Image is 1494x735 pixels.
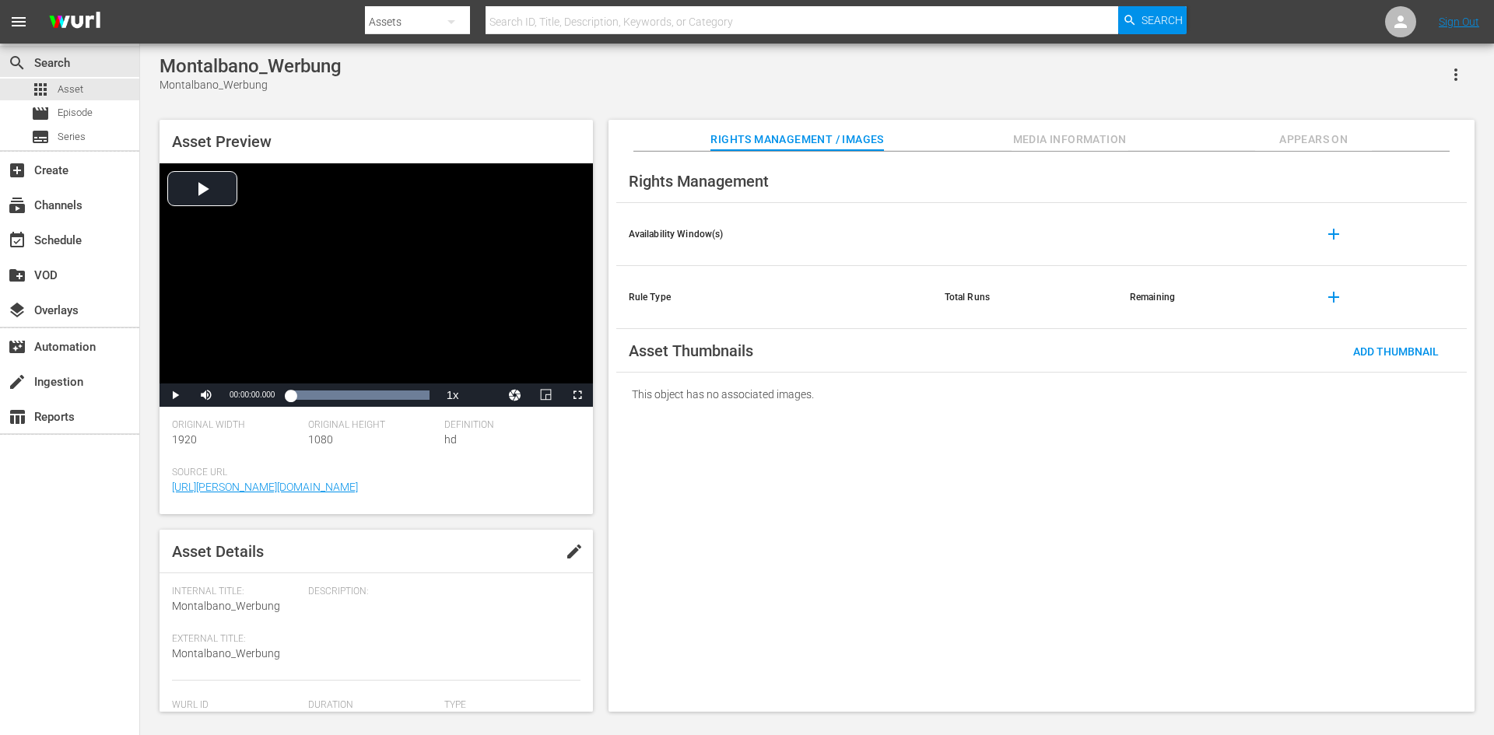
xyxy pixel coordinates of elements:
span: Rights Management / Images [710,130,883,149]
span: Asset Details [172,542,264,561]
span: menu [9,12,28,31]
span: Original Height [308,419,437,432]
div: Progress Bar [290,390,429,400]
span: Asset [58,82,83,97]
button: Add Thumbnail [1341,337,1451,365]
span: 1080 [308,433,333,446]
span: add [1324,288,1343,306]
span: add [1324,225,1343,243]
button: Fullscreen [562,383,593,407]
a: [URL][PERSON_NAME][DOMAIN_NAME] [172,481,358,493]
span: Ingestion [8,373,26,391]
span: Asset Preview [172,132,272,151]
div: Video Player [160,163,593,407]
span: Wurl Id [172,699,300,712]
img: ans4CAIJ8jUAAAAAAAAAAAAAAAAAAAAAAAAgQb4GAAAAAAAAAAAAAAAAAAAAAAAAJMjXAAAAAAAAAAAAAAAAAAAAAAAAgAT5G... [37,4,112,40]
span: hd [444,433,457,446]
button: Mute [191,383,222,407]
span: Duration [308,699,437,712]
button: Play [160,383,191,407]
span: Automation [8,338,26,356]
span: Episode [58,105,93,121]
th: Total Runs [932,266,1117,329]
button: Search [1118,6,1187,34]
span: Description: [308,586,573,598]
span: Schedule [8,231,26,250]
span: Overlays [8,301,26,320]
button: add [1315,215,1352,253]
button: Jump To Time [500,383,531,407]
span: Original Width [172,419,300,432]
span: Episode [31,104,50,123]
button: add [1315,278,1352,316]
span: Asset Thumbnails [629,341,753,360]
span: Type [444,699,573,712]
button: Picture-in-Picture [531,383,562,407]
span: edit [565,542,584,561]
span: Add Thumbnail [1341,345,1451,358]
span: Channels [8,196,26,215]
span: Appears On [1255,130,1372,149]
span: Media Information [1012,130,1128,149]
button: Playback Rate [437,383,468,407]
span: External Title: [172,633,300,646]
span: Rights Management [629,172,769,191]
span: Montalbano_Werbung [172,647,280,660]
div: Montalbano_Werbung [160,77,342,93]
div: This object has no associated images. [616,373,1467,416]
span: Search [8,54,26,72]
th: Availability Window(s) [616,203,932,266]
span: Series [31,128,50,146]
span: Series [58,129,86,145]
span: Reports [8,408,26,426]
a: Sign Out [1439,16,1479,28]
span: 1920 [172,433,197,446]
span: Internal Title: [172,586,300,598]
span: Asset [31,80,50,99]
th: Remaining [1117,266,1303,329]
div: Montalbano_Werbung [160,55,342,77]
span: 00:00:00.000 [230,390,275,399]
span: Source Url [172,467,573,479]
span: Montalbano_Werbung [172,600,280,612]
button: edit [556,533,593,570]
th: Rule Type [616,266,932,329]
span: VOD [8,266,26,285]
span: Definition [444,419,573,432]
span: Search [1142,6,1183,34]
span: Create [8,161,26,180]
